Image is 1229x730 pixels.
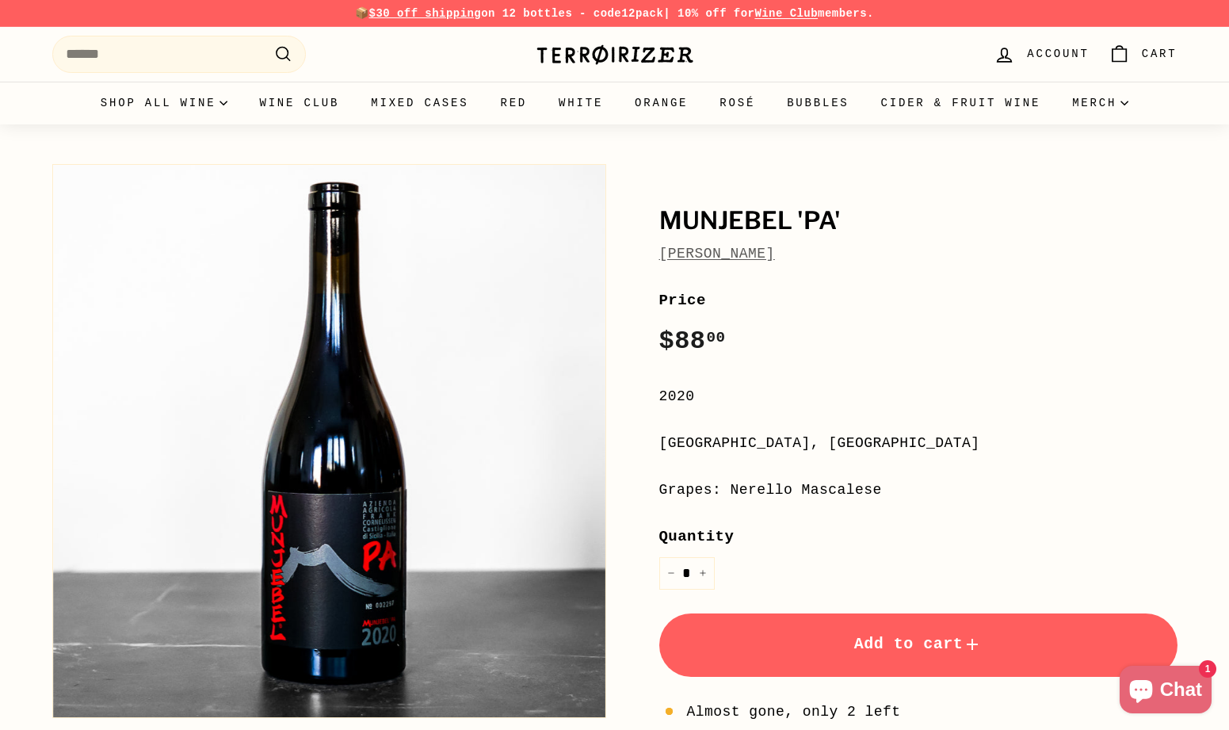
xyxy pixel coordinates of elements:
a: Orange [619,82,704,124]
div: Primary [21,82,1209,124]
span: Cart [1142,45,1177,63]
summary: Merch [1056,82,1144,124]
a: Account [984,31,1098,78]
a: Rosé [704,82,771,124]
label: Quantity [659,525,1177,548]
button: Add to cart [659,613,1177,677]
a: Mixed Cases [355,82,484,124]
button: Reduce item quantity by one [659,557,683,590]
a: Wine Club [243,82,355,124]
a: Wine Club [754,7,818,20]
input: quantity [659,557,715,590]
a: Cart [1099,31,1187,78]
span: Almost gone, only 2 left [687,701,901,724]
span: $30 off shipping [369,7,482,20]
div: [GEOGRAPHIC_DATA], [GEOGRAPHIC_DATA] [659,432,1177,455]
div: 2020 [659,385,1177,408]
a: White [543,82,619,124]
button: Increase item quantity by one [691,557,715,590]
div: Grapes: Nerello Mascalese [659,479,1177,502]
span: Add to cart [854,635,983,653]
p: 📦 on 12 bottles - code | 10% off for members. [52,5,1177,22]
sup: 00 [706,329,725,346]
a: Cider & Fruit Wine [865,82,1057,124]
span: Account [1027,45,1089,63]
inbox-online-store-chat: Shopify online store chat [1115,666,1216,717]
a: Red [484,82,543,124]
h1: Munjebel 'PA' [659,208,1177,235]
summary: Shop all wine [85,82,244,124]
a: Bubbles [771,82,864,124]
strong: 12pack [621,7,663,20]
span: $88 [659,327,726,356]
label: Price [659,289,1177,312]
a: [PERSON_NAME] [659,246,775,262]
